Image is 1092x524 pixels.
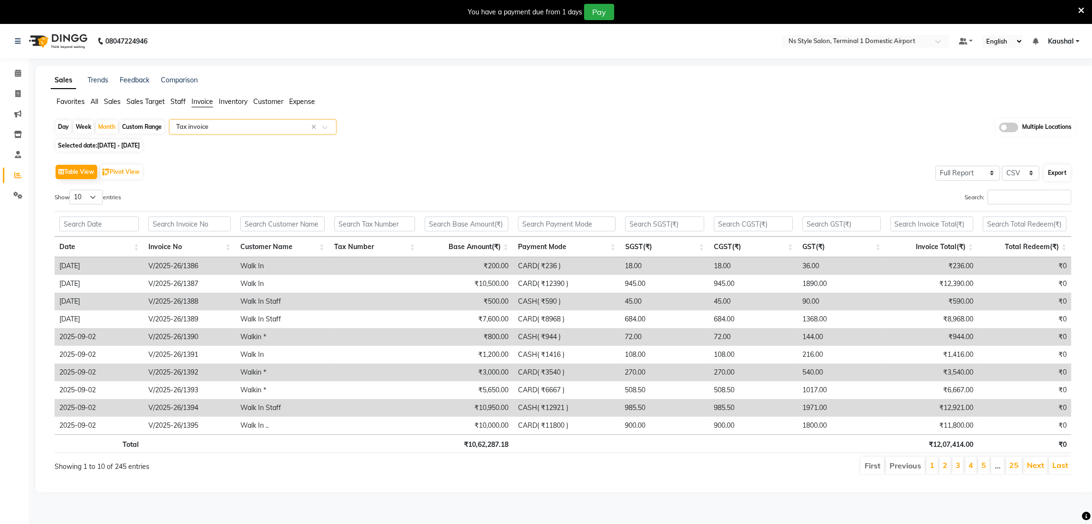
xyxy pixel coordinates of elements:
input: Search GST(₹) [802,216,880,231]
td: 270.00 [709,364,798,381]
td: V/2025-26/1388 [144,293,236,310]
td: 270.00 [620,364,709,381]
img: logo [24,28,90,55]
td: CARD( ₹236 ) [513,257,620,275]
button: Table View [56,165,97,179]
td: Walk In .. [236,417,329,434]
td: 2025-09-02 [55,399,144,417]
a: Comparison [161,76,198,84]
th: Date: activate to sort column ascending [55,237,144,257]
td: ₹200.00 [420,257,513,275]
td: ₹800.00 [420,328,513,346]
span: Selected date: [56,139,142,151]
td: 508.50 [709,381,798,399]
div: Month [96,120,118,134]
td: 1890.00 [798,275,885,293]
span: Sales Target [126,97,165,106]
td: ₹0 [978,275,1071,293]
td: CARD( ₹11800 ) [513,417,620,434]
th: Customer Name: activate to sort column ascending [236,237,329,257]
td: [DATE] [55,257,144,275]
td: 900.00 [709,417,798,434]
th: Total Redeem(₹): activate to sort column ascending [978,237,1071,257]
td: Walkin * [236,328,329,346]
div: Showing 1 to 10 of 245 entries [55,456,470,472]
td: ₹0 [978,381,1071,399]
td: 2025-09-02 [55,328,144,346]
td: V/2025-26/1394 [144,399,236,417]
a: 5 [981,460,986,470]
img: pivot.png [102,169,110,176]
input: Search Payment Mode [518,216,616,231]
td: CASH( ₹944 ) [513,328,620,346]
td: CARD( ₹3540 ) [513,364,620,381]
input: Search Invoice No [148,216,231,231]
th: Tax Number: activate to sort column ascending [329,237,420,257]
td: ₹0 [978,293,1071,310]
td: ₹10,500.00 [420,275,513,293]
input: Search Base Amount(₹) [425,216,508,231]
a: Last [1052,460,1068,470]
div: Custom Range [120,120,164,134]
span: Staff [170,97,186,106]
span: Multiple Locations [1022,123,1071,132]
td: 2025-09-02 [55,364,144,381]
td: V/2025-26/1391 [144,346,236,364]
span: Expense [289,97,315,106]
div: You have a payment due from 1 days [468,7,582,17]
td: Walkin * [236,364,329,381]
td: ₹1,200.00 [420,346,513,364]
td: 90.00 [798,293,885,310]
a: Feedback [120,76,149,84]
td: ₹0 [978,257,1071,275]
td: Walk In [236,275,329,293]
input: Search Customer Name [240,216,325,231]
td: ₹0 [978,399,1071,417]
td: 2025-09-02 [55,417,144,434]
td: 1800.00 [798,417,885,434]
span: All [90,97,98,106]
td: Walkin * [236,381,329,399]
a: Sales [51,72,76,89]
td: 684.00 [709,310,798,328]
td: ₹0 [978,310,1071,328]
td: ₹0 [978,417,1071,434]
td: [DATE] [55,310,144,328]
input: Search Tax Number [334,216,416,231]
td: 985.50 [620,399,709,417]
td: 18.00 [709,257,798,275]
td: ₹6,667.00 [885,381,978,399]
td: Walk In Staff [236,310,329,328]
td: 2025-09-02 [55,346,144,364]
button: Export [1044,165,1070,181]
td: Walk In Staff [236,399,329,417]
td: ₹12,390.00 [885,275,978,293]
td: ₹0 [978,364,1071,381]
td: ₹0 [978,328,1071,346]
td: CASH( ₹12921 ) [513,399,620,417]
span: Favorites [56,97,85,106]
input: Search Invoice Total(₹) [890,216,974,231]
td: 72.00 [620,328,709,346]
div: Week [73,120,94,134]
th: ₹0 [978,434,1071,453]
input: Search SGST(₹) [625,216,704,231]
td: CARD( ₹8968 ) [513,310,620,328]
span: Sales [104,97,121,106]
span: Clear all [311,122,319,132]
td: ₹12,921.00 [885,399,978,417]
th: Invoice No: activate to sort column ascending [144,237,236,257]
td: ₹10,950.00 [420,399,513,417]
td: 945.00 [709,275,798,293]
input: Search CGST(₹) [714,216,793,231]
a: 1 [930,460,934,470]
button: Pay [584,4,614,20]
td: 72.00 [709,328,798,346]
td: ₹3,000.00 [420,364,513,381]
a: 3 [956,460,960,470]
td: 1368.00 [798,310,885,328]
td: ₹590.00 [885,293,978,310]
td: ₹11,800.00 [885,417,978,434]
th: SGST(₹): activate to sort column ascending [620,237,709,257]
td: 508.50 [620,381,709,399]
